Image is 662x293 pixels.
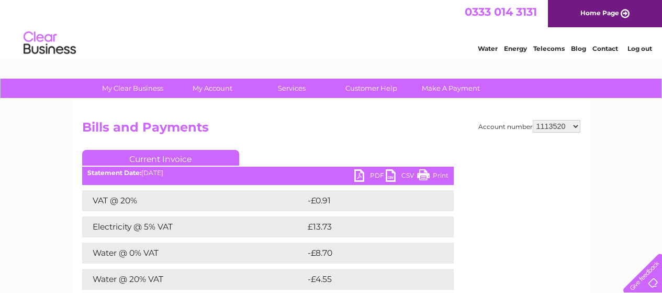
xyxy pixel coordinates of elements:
td: £13.73 [305,216,431,237]
td: Water @ 0% VAT [82,243,305,264]
a: Customer Help [328,79,414,98]
a: Telecoms [533,45,565,52]
a: Blog [571,45,586,52]
a: Print [417,169,448,185]
div: Clear Business is a trading name of Verastar Limited (registered in [GEOGRAPHIC_DATA] No. 3667643... [84,6,579,51]
a: Current Invoice [82,150,239,166]
a: Log out [627,45,652,52]
a: My Clear Business [89,79,176,98]
td: VAT @ 20% [82,190,305,211]
td: -£0.91 [305,190,431,211]
td: -£8.70 [305,243,432,264]
td: Electricity @ 5% VAT [82,216,305,237]
a: Make A Payment [408,79,494,98]
h2: Bills and Payments [82,120,580,140]
a: Services [249,79,335,98]
a: 0333 014 3131 [465,5,537,18]
a: Contact [592,45,618,52]
td: Water @ 20% VAT [82,269,305,290]
img: logo.png [23,27,76,59]
td: -£4.55 [305,269,431,290]
div: [DATE] [82,169,454,177]
a: Water [478,45,498,52]
b: Statement Date: [87,169,141,177]
div: Account number [478,120,580,133]
a: My Account [169,79,255,98]
a: CSV [386,169,417,185]
a: Energy [504,45,527,52]
a: PDF [354,169,386,185]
